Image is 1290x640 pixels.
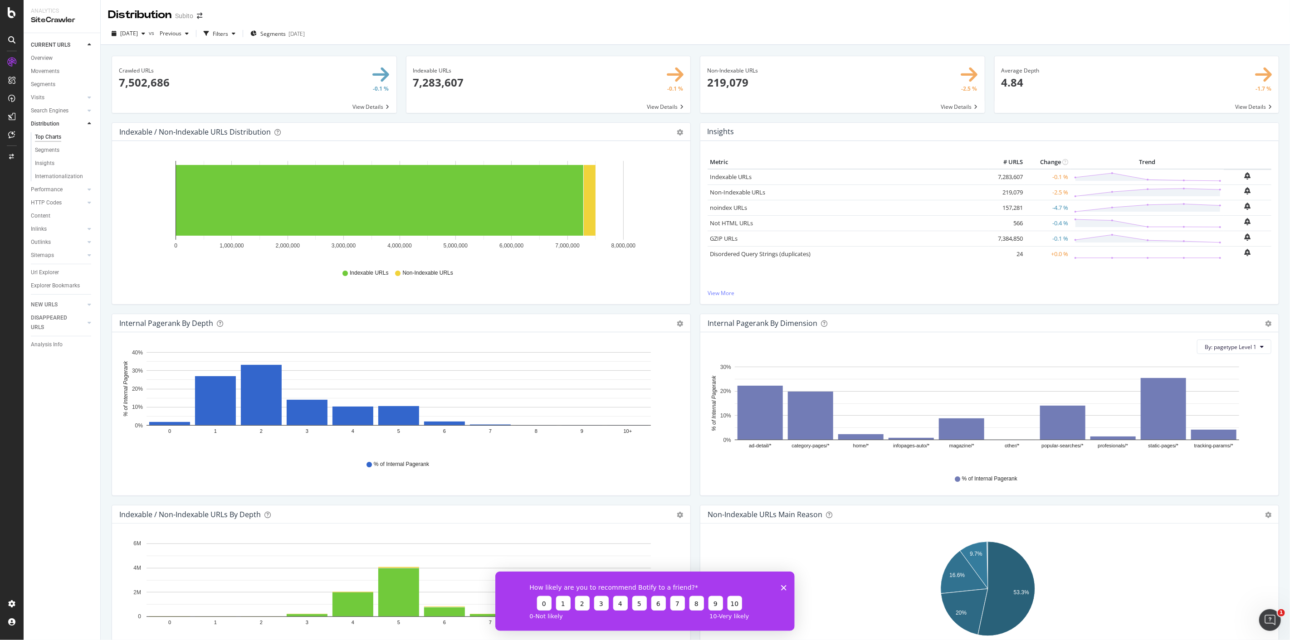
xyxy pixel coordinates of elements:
a: Visits [31,93,85,102]
text: 2 [260,620,263,625]
a: GZIP URLs [710,234,738,242]
text: 10% [132,404,143,411]
a: Analysis Info [31,340,94,349]
iframe: Intercom live chat [1259,609,1281,631]
text: 3 [306,429,308,434]
text: profesionals/* [1098,443,1128,449]
a: HTTP Codes [31,198,85,208]
span: Previous [156,29,181,37]
div: gear [677,512,683,518]
div: Insights [35,159,54,168]
button: By: pagetype Level 1 [1197,339,1271,354]
a: NEW URLS [31,300,85,310]
text: 0 [138,614,141,620]
button: Segments[DATE] [247,26,308,41]
text: other/* [1005,443,1020,449]
div: Internal Pagerank by Depth [119,319,213,328]
button: Previous [156,26,192,41]
a: noindex URLs [710,204,747,212]
button: Filters [200,26,239,41]
a: Overview [31,53,94,63]
div: Top Charts [35,132,61,142]
a: Indexable URLs [710,173,752,181]
text: 2,000,000 [276,242,300,249]
td: 7,283,607 [989,169,1025,185]
text: 20% [720,388,731,395]
text: 6,000,000 [499,242,524,249]
div: Segments [35,145,59,155]
a: Non-Indexable URLs [710,188,765,196]
div: Movements [31,67,59,76]
text: magazine/* [949,443,975,449]
a: Url Explorer [31,268,94,277]
td: -0.1 % [1025,231,1070,246]
text: 16.6% [949,572,965,578]
text: 8 [535,429,537,434]
text: 1 [214,620,217,625]
div: Subito [175,11,193,20]
a: CURRENT URLS [31,40,85,50]
div: Non-Indexable URLs Main Reason [708,510,822,519]
text: 30% [132,368,143,374]
span: 2025 Oct. 10th [120,29,138,37]
text: category-pages/* [792,443,830,449]
text: 6M [133,541,141,547]
div: Content [31,211,50,221]
div: SiteCrawler [31,15,93,25]
a: Internationalization [35,172,94,181]
span: Indexable URLs [350,269,388,277]
text: 10+ [624,429,632,434]
a: Inlinks [31,224,85,234]
svg: A chart. [119,155,679,261]
text: 7 [489,620,492,625]
iframe: Survey from Botify [495,572,795,631]
span: By: pagetype Level 1 [1205,343,1256,351]
text: 3,000,000 [332,242,356,249]
text: 0% [135,422,143,429]
text: ad-detail/* [749,443,772,449]
a: Segments [35,145,94,155]
div: Filters [213,30,228,38]
button: [DATE] [108,26,149,41]
td: 219,079 [989,184,1025,200]
td: -0.4 % [1025,215,1070,231]
text: 6 [443,429,446,434]
span: Segments [260,30,286,38]
a: DISAPPEARED URLS [31,313,85,332]
a: Outlinks [31,238,85,247]
div: gear [1265,512,1271,518]
text: 20% [956,610,967,616]
div: gear [677,320,683,327]
div: Distribution [108,7,171,23]
text: 4M [133,565,141,572]
td: -4.7 % [1025,200,1070,215]
text: static-pages/* [1148,443,1179,449]
svg: A chart. [119,347,679,452]
text: 8,000,000 [611,242,636,249]
div: Overview [31,53,53,63]
a: Content [31,211,94,221]
text: 20% [132,386,143,392]
h4: Insights [707,126,734,138]
td: -0.1 % [1025,169,1070,185]
th: Metric [708,155,989,169]
td: 566 [989,215,1025,231]
text: 5 [397,429,400,434]
text: 2 [260,429,263,434]
text: popular-searches/* [1041,443,1084,449]
svg: A chart. [708,361,1268,466]
div: HTTP Codes [31,198,62,208]
text: 6 [443,620,446,625]
a: Distribution [31,119,85,129]
div: Analysis Info [31,340,63,349]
